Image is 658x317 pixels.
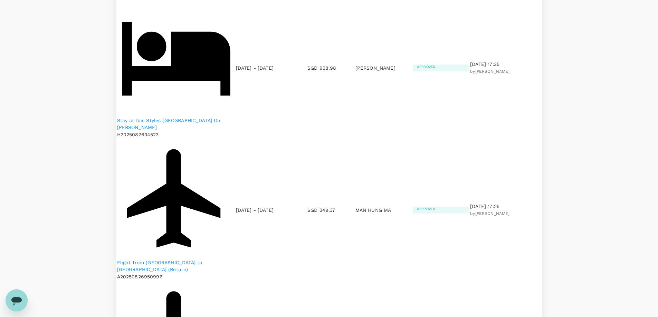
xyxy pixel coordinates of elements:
[236,207,274,214] p: [DATE] - [DATE]
[475,69,510,74] span: [PERSON_NAME]
[470,69,509,74] span: by
[307,65,355,71] p: SGD 938.98
[117,117,235,131] a: Stay at Ibis Styles [GEOGRAPHIC_DATA] On [PERSON_NAME]
[470,61,541,68] p: [DATE] 17:35
[307,207,355,214] p: SGD 349.37
[355,65,412,71] p: [PERSON_NAME]
[470,203,541,210] p: [DATE] 17:25
[117,274,163,279] span: A20250826950996
[6,289,28,311] iframe: Button to launch messaging window
[413,207,439,211] span: Approved
[475,211,510,216] span: [PERSON_NAME]
[413,65,439,69] span: Approved
[117,259,235,273] a: Flight from [GEOGRAPHIC_DATA] to [GEOGRAPHIC_DATA] (Return)
[355,207,412,214] p: MAN HUNG MA
[117,132,159,137] span: H2025082634523
[236,65,274,71] p: [DATE] - [DATE]
[470,211,509,216] span: by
